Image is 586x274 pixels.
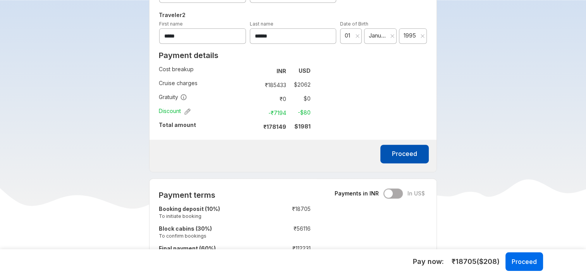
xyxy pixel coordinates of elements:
[159,78,253,92] td: Cruise charges
[159,64,253,78] td: Cost breakup
[159,205,220,212] strong: Booking deposit (10%)
[345,32,353,39] span: 01
[380,145,429,163] button: Proceed
[159,213,261,219] small: To initiate booking
[369,32,387,39] span: January
[289,79,311,90] td: $ 2062
[253,106,257,120] td: :
[157,10,429,20] h5: Traveler 2
[257,79,289,90] td: ₹ 185433
[404,32,418,39] span: 1995
[257,93,289,104] td: ₹ 0
[294,123,311,130] strong: $ 1981
[261,204,265,223] td: :
[390,32,395,40] button: Clear
[253,120,257,134] td: :
[253,78,257,92] td: :
[420,32,425,40] button: Clear
[265,223,311,243] td: ₹ 56116
[159,245,216,252] strong: Final payment (60%)
[355,32,360,40] button: Clear
[250,21,273,27] label: Last name
[265,243,311,263] td: ₹ 112231
[253,92,257,106] td: :
[420,34,425,38] svg: close
[452,257,500,267] span: ₹ 18705 ($ 208 )
[335,190,379,197] span: Payments in INR
[253,64,257,78] td: :
[413,257,444,266] h5: Pay now :
[159,93,187,101] span: Gratuity
[277,68,286,74] strong: INR
[159,225,212,232] strong: Block cabins (30%)
[159,122,196,128] strong: Total amount
[257,107,289,118] td: -₹ 7194
[355,34,360,38] svg: close
[340,21,368,27] label: Date of Birth
[390,34,395,38] svg: close
[505,252,543,271] button: Proceed
[265,204,311,223] td: ₹ 18705
[159,190,311,200] h2: Payment terms
[289,107,311,118] td: -$ 80
[289,93,311,104] td: $ 0
[299,67,311,74] strong: USD
[159,107,191,115] span: Discount
[261,243,265,263] td: :
[159,21,183,27] label: First name
[407,190,425,197] span: In US$
[261,223,265,243] td: :
[159,233,261,239] small: To confirm bookings
[159,51,311,60] h2: Payment details
[263,123,286,130] strong: ₹ 178149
